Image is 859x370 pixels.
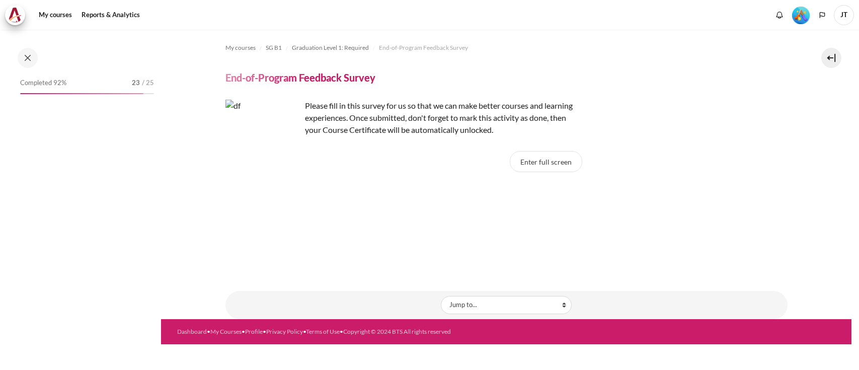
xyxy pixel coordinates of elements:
[177,328,207,335] a: Dashboard
[266,43,282,52] span: SG B1
[266,328,303,335] a: Privacy Policy
[210,328,242,335] a: My Courses
[225,71,375,84] h4: End-of-Program Feedback Survey
[225,40,788,56] nav: Navigation bar
[142,78,154,88] span: / 25
[225,42,256,54] a: My courses
[245,328,263,335] a: Profile
[225,100,301,175] img: df
[35,5,75,25] a: My courses
[266,42,282,54] a: SG B1
[292,42,369,54] a: Graduation Level 1: Required
[379,42,468,54] a: End-of-Program Feedback Survey
[834,5,854,25] a: User menu
[8,8,22,23] img: Architeck
[379,43,468,52] span: End-of-Program Feedback Survey
[431,182,582,258] iframe: End-of-Program Feedback Survey
[792,7,810,24] img: Level #5
[510,151,582,172] button: Enter full screen
[5,5,30,25] a: Architeck Architeck
[834,5,854,25] span: JT
[225,43,256,52] span: My courses
[177,327,541,336] div: • • • • •
[161,30,851,319] section: Content
[292,43,369,52] span: Graduation Level 1: Required
[132,78,140,88] span: 23
[343,328,451,335] a: Copyright © 2024 BTS All rights reserved
[788,6,814,24] a: Level #5
[20,93,143,94] div: 92%
[20,78,66,88] span: Completed 92%
[792,6,810,24] div: Level #5
[78,5,143,25] a: Reports & Analytics
[772,8,787,23] div: Show notification window with no new notifications
[815,8,830,23] button: Languages
[306,328,340,335] a: Terms of Use
[225,100,578,136] p: Please fill in this survey for us so that we can make better courses and learning experiences. On...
